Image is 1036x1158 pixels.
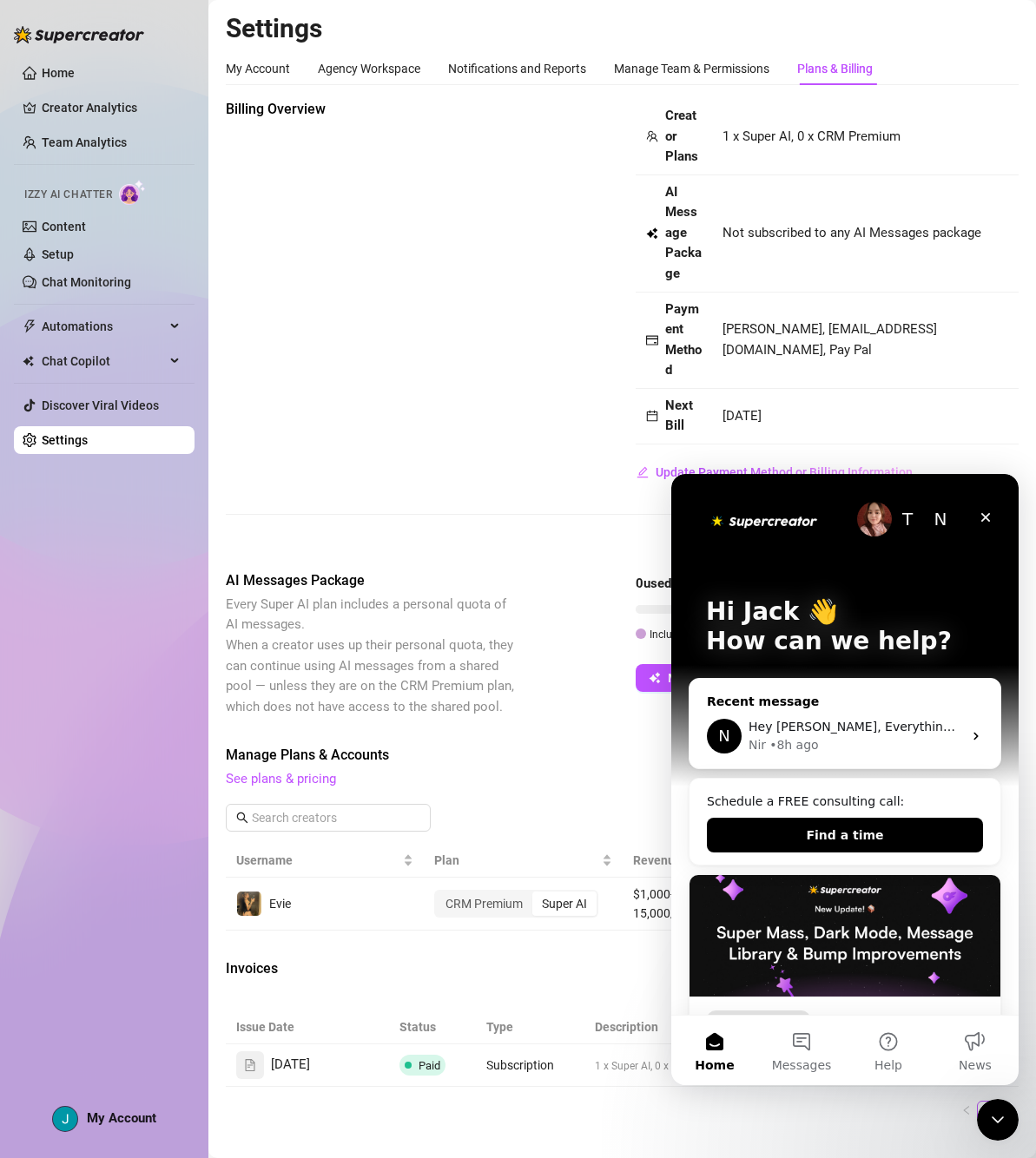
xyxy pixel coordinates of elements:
img: ACg8ocIJAIomUT4a7XCt9FQw7HKAryZiOAlMOKR7on7bhGcsBPJIUg=s96-c [53,1107,77,1131]
td: $1,000-15,000/mo [623,878,742,931]
button: Manage Package [636,664,776,692]
span: Manage Plans & Accounts [226,745,784,766]
span: Subscription [486,1058,554,1072]
span: search [236,812,248,824]
span: left [961,1105,972,1115]
div: Super AI [532,892,597,916]
a: Settings [42,433,88,447]
span: Messages [101,585,161,597]
div: Nir [77,262,95,280]
span: News [287,585,320,597]
a: Chat Monitoring [42,275,131,289]
span: Izzy AI Chatter [24,187,112,203]
span: credit-card [646,334,658,346]
a: Team Analytics [42,135,127,149]
button: Update Payment Method or Billing Information [636,458,914,486]
img: Evie [237,892,261,916]
div: Schedule a FREE consulting call: [36,319,312,337]
iframe: Intercom live chat [977,1099,1019,1141]
th: Type [476,1010,584,1044]
td: 1 x Super AI, 0 x CRM Premium [584,1044,802,1087]
div: Notifications and Reports [448,59,586,78]
span: Paid [419,1059,440,1072]
button: News [261,542,347,611]
span: Update Payment Method or Billing Information [656,465,913,479]
span: Username [236,851,399,870]
div: Feature update [36,536,139,556]
span: My Account [87,1110,156,1126]
strong: AI Message Package [665,184,702,281]
span: [DATE] [271,1055,310,1076]
span: Revenue Tier [633,853,707,867]
span: Every Super AI plan includes a personal quota of AI messages. When a creator uses up their person... [226,596,514,714]
th: Issue Date [226,1010,389,1044]
button: Help [174,542,261,611]
img: logo-BBDzfeDw.svg [14,26,144,43]
span: [DATE] [723,408,762,424]
h2: Settings [226,12,1019,45]
iframe: Intercom live chat [671,474,1019,1085]
button: Messages [87,542,174,611]
span: 1 x Super AI, 0 x CRM Premium [723,128,901,144]
img: Chat Copilot [23,355,34,367]
span: Help [203,585,231,597]
span: Plan [434,851,597,870]
span: Billing Overview [226,99,518,120]
th: Description [584,1010,802,1044]
span: file-text [244,1059,256,1071]
a: Content [42,220,86,234]
button: left [956,1101,977,1122]
th: Status [389,1010,476,1044]
th: Plan [424,844,622,878]
strong: Next Bill [665,398,693,434]
strong: Creator Plans [665,108,698,164]
strong: Payment Method [665,301,702,378]
span: Automations [42,313,165,340]
div: Agency Workspace [318,59,420,78]
span: Home [23,585,63,597]
span: AI Messages Package [226,570,518,591]
button: Find a time [36,344,312,378]
input: Search creators [252,808,406,827]
span: Manage Package [668,671,763,685]
span: Evie [269,897,291,911]
div: segmented control [434,890,598,918]
a: Setup [42,247,74,261]
div: • 8h ago [98,262,148,280]
span: Invoices [226,958,518,979]
a: See plans & pricing [226,771,336,786]
img: AI Chatter [119,180,146,205]
a: Creator Analytics [42,94,181,122]
div: Close [299,28,330,59]
li: Previous Page [956,1101,977,1122]
span: Chat Copilot [42,347,165,375]
div: My Account [226,59,290,78]
span: Included in plans ( 2,500 messages) [650,628,813,641]
div: Plans & Billing [797,59,873,78]
a: Home [42,66,75,80]
span: Not subscribed to any AI Messages package [723,223,981,244]
div: Super Mass, Dark Mode, Message Library & Bump ImprovementsFeature update [17,400,330,639]
th: Username [226,844,424,878]
img: Super Mass, Dark Mode, Message Library & Bump Improvements [18,401,329,523]
span: edit [637,466,649,478]
span: thunderbolt [23,319,36,333]
span: team [646,130,658,142]
strong: 0 used [636,576,671,591]
span: calendar [646,410,658,422]
div: CRM Premium [436,892,532,916]
div: Manage Team & Permissions [614,59,769,78]
span: [PERSON_NAME], [EMAIL_ADDRESS][DOMAIN_NAME], Pay Pal [723,321,937,358]
a: Discover Viral Videos [42,398,159,412]
span: 1 x Super AI, 0 x CRM Premium [595,1060,739,1072]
